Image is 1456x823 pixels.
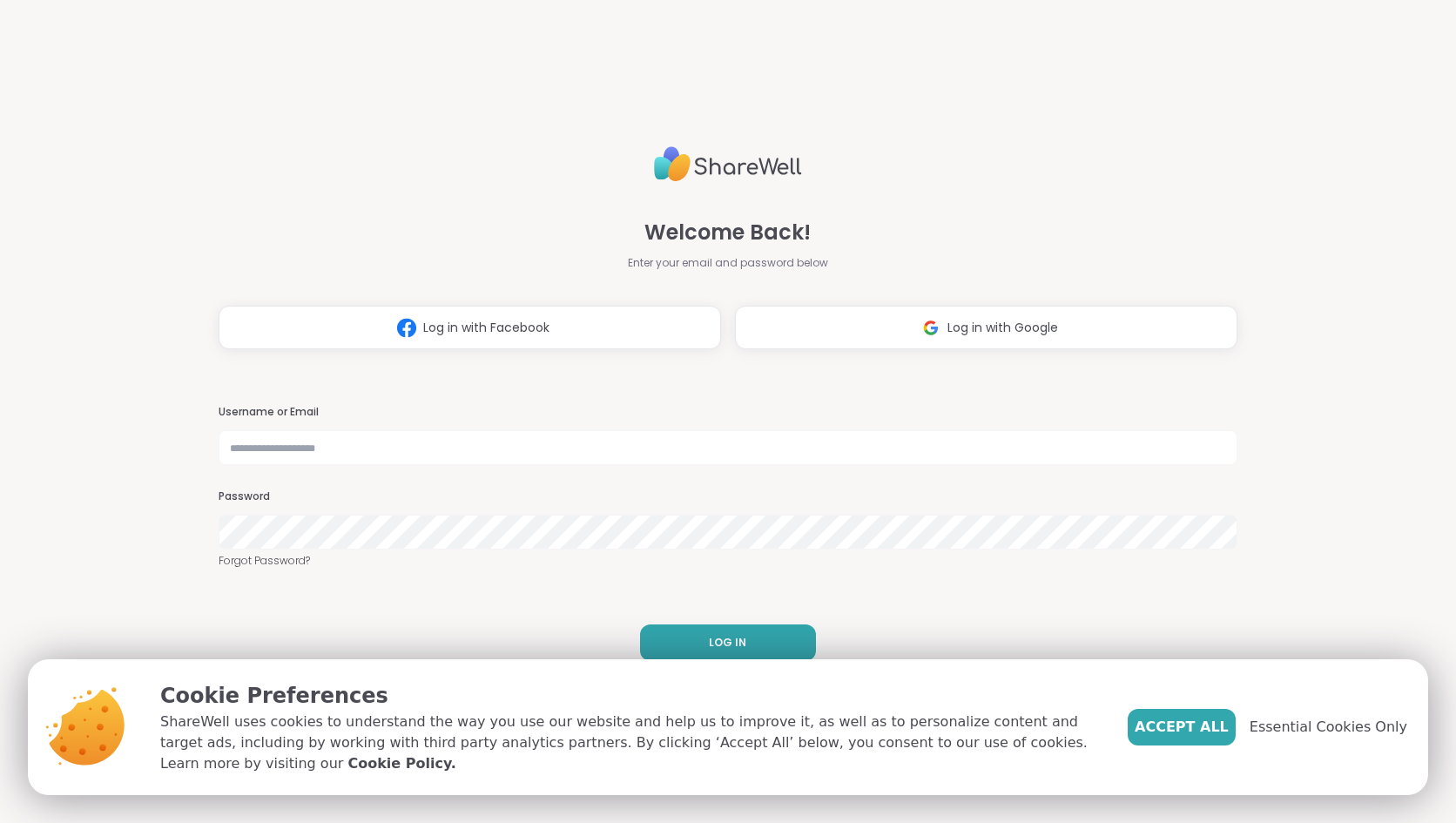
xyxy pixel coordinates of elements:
[1250,717,1407,738] span: Essential Cookies Only
[628,255,828,271] span: Enter your email and password below
[1135,717,1229,738] span: Accept All
[914,312,947,344] img: ShareWell Logomark
[709,635,746,651] span: LOG IN
[640,624,816,661] button: LOG IN
[347,753,455,774] a: Cookie Policy.
[219,553,1237,569] a: Forgot Password?
[390,312,423,344] img: ShareWell Logomark
[654,139,802,189] img: ShareWell Logo
[1128,709,1236,745] button: Accept All
[423,319,549,337] span: Log in with Facebook
[219,489,1237,504] h3: Password
[644,217,811,248] span: Welcome Back!
[160,712,1100,774] p: ShareWell uses cookies to understand the way you use our website and help us to improve it, as we...
[160,680,1100,712] p: Cookie Preferences
[219,405,1237,420] h3: Username or Email
[219,306,721,349] button: Log in with Facebook
[735,306,1237,349] button: Log in with Google
[947,319,1058,337] span: Log in with Google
